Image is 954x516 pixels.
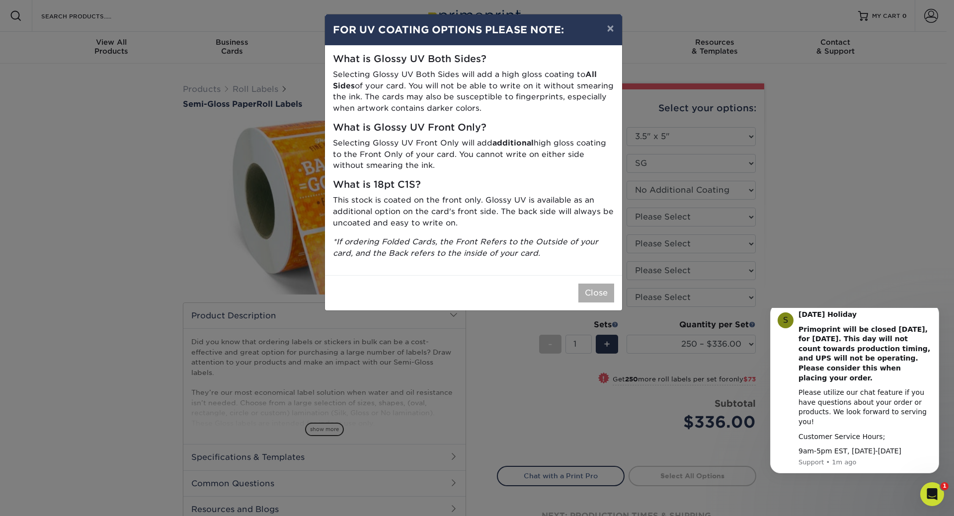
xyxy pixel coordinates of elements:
iframe: Intercom notifications message [755,308,954,489]
p: Selecting Glossy UV Both Sides will add a high gloss coating to of your card. You will not be abl... [333,69,614,114]
div: Profile image for Support [22,4,38,20]
p: This stock is coated on the front only. Glossy UV is available as an additional option on the car... [333,195,614,228]
span: 1 [941,482,949,490]
i: *If ordering Folded Cards, the Front Refers to the Outside of your card, and the Back refers to t... [333,237,598,258]
h5: What is Glossy UV Front Only? [333,122,614,134]
b: [DATE] Holiday [43,2,101,10]
div: Please utilize our chat feature if you have questions about your order or products. We look forwa... [43,80,176,119]
button: × [599,14,622,42]
iframe: Intercom live chat [920,482,944,506]
button: Close [578,284,614,302]
h4: FOR UV COATING OPTIONS PLEASE NOTE: [333,22,614,37]
div: Message content [43,2,176,148]
strong: additional [492,138,534,147]
div: 9am-5pm EST, [DATE]-[DATE] [43,139,176,148]
p: Message from Support, sent 1m ago [43,150,176,159]
h5: What is 18pt C1S? [333,179,614,191]
strong: All Sides [333,70,597,90]
b: Primoprint will be closed [DATE], for [DATE]. This day will not count towards production timing, ... [43,17,175,74]
p: Selecting Glossy UV Front Only will add high gloss coating to the Front Only of your card. You ca... [333,138,614,171]
div: Customer Service Hours; [43,124,176,134]
h5: What is Glossy UV Both Sides? [333,54,614,65]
